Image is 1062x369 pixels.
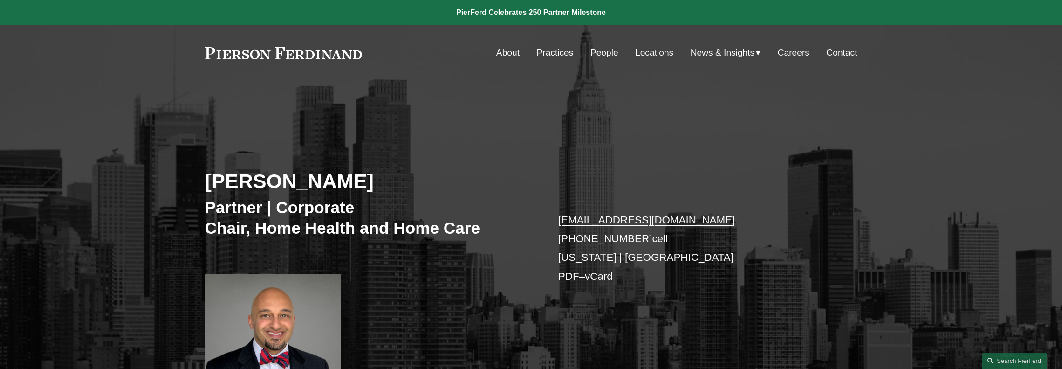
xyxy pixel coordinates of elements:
a: folder dropdown [691,44,761,62]
a: Locations [635,44,673,62]
p: cell [US_STATE] | [GEOGRAPHIC_DATA] – [558,211,830,286]
a: vCard [585,271,613,282]
span: News & Insights [691,45,755,61]
a: [EMAIL_ADDRESS][DOMAIN_NAME] [558,214,735,226]
h2: [PERSON_NAME] [205,169,531,193]
a: People [590,44,618,62]
a: About [496,44,520,62]
h3: Partner | Corporate Chair, Home Health and Home Care [205,197,531,238]
a: [PHONE_NUMBER] [558,233,652,244]
a: Careers [778,44,809,62]
a: PDF [558,271,579,282]
a: Search this site [982,353,1047,369]
a: Contact [826,44,857,62]
a: Practices [536,44,573,62]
